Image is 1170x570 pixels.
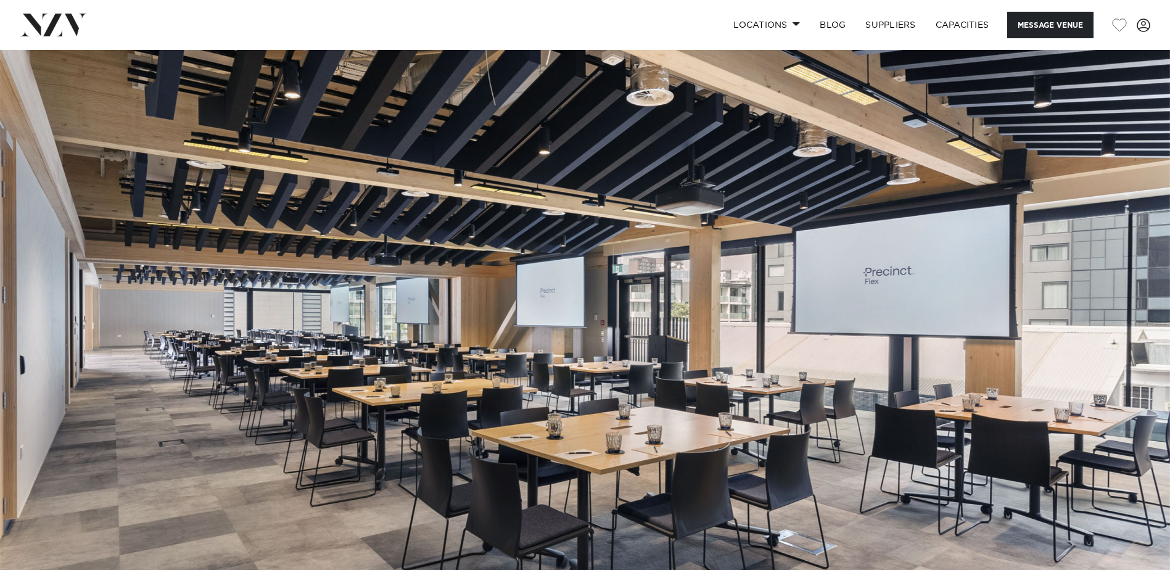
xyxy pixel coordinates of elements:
[20,14,87,36] img: nzv-logo.png
[855,12,925,38] a: SUPPLIERS
[810,12,855,38] a: BLOG
[926,12,999,38] a: Capacities
[1007,12,1094,38] button: Message Venue
[723,12,810,38] a: Locations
